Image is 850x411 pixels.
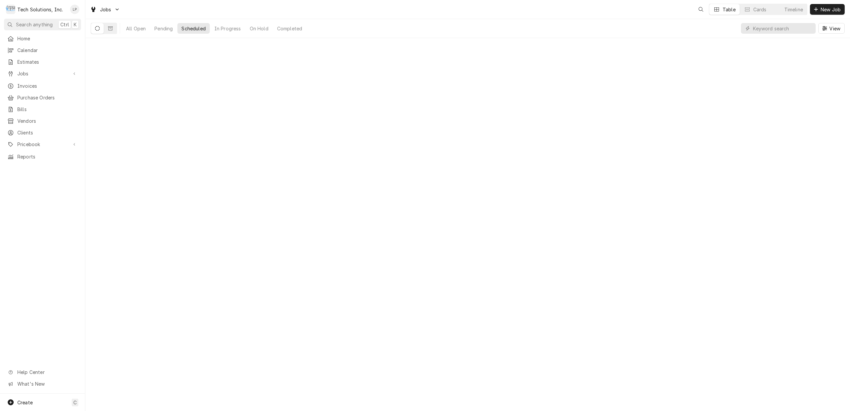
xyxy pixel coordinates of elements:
a: Go to Pricebook [4,139,81,150]
span: View [828,25,842,32]
div: All Open [126,25,146,32]
span: Home [17,35,78,42]
button: View [818,23,845,34]
a: Purchase Orders [4,92,81,103]
a: Calendar [4,45,81,56]
a: Bills [4,104,81,115]
a: Clients [4,127,81,138]
div: LP [70,5,79,14]
div: Timeline [784,6,803,13]
a: Go to Help Center [4,367,81,378]
span: Ctrl [60,21,69,28]
span: Search anything [16,21,53,28]
span: K [74,21,77,28]
span: Invoices [17,82,78,89]
a: Estimates [4,56,81,67]
span: New Job [819,6,842,13]
span: Help Center [17,369,77,376]
div: On Hold [250,25,268,32]
a: Vendors [4,115,81,126]
span: Bills [17,106,78,113]
a: Go to Jobs [87,4,123,15]
span: What's New [17,380,77,387]
div: Completed [277,25,302,32]
span: C [73,399,77,406]
div: Scheduled [181,25,205,32]
span: Purchase Orders [17,94,78,101]
span: Jobs [17,70,68,77]
div: Pending [154,25,173,32]
div: Tech Solutions, Inc. [17,6,63,13]
a: Go to Jobs [4,68,81,79]
button: Open search [696,4,706,15]
div: Tech Solutions, Inc.'s Avatar [6,5,15,14]
div: Cards [753,6,767,13]
span: Calendar [17,47,78,54]
span: Vendors [17,117,78,124]
button: New Job [810,4,845,15]
a: Go to What's New [4,378,81,389]
span: Pricebook [17,141,68,148]
div: Lisa Paschal's Avatar [70,5,79,14]
span: Estimates [17,58,78,65]
div: In Progress [214,25,241,32]
a: Invoices [4,80,81,91]
div: T [6,5,15,14]
button: Search anythingCtrlK [4,19,81,30]
input: Keyword search [753,23,812,34]
a: Home [4,33,81,44]
div: Table [723,6,736,13]
span: Reports [17,153,78,160]
a: Reports [4,151,81,162]
span: Jobs [100,6,111,13]
span: Create [17,400,33,405]
span: Clients [17,129,78,136]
